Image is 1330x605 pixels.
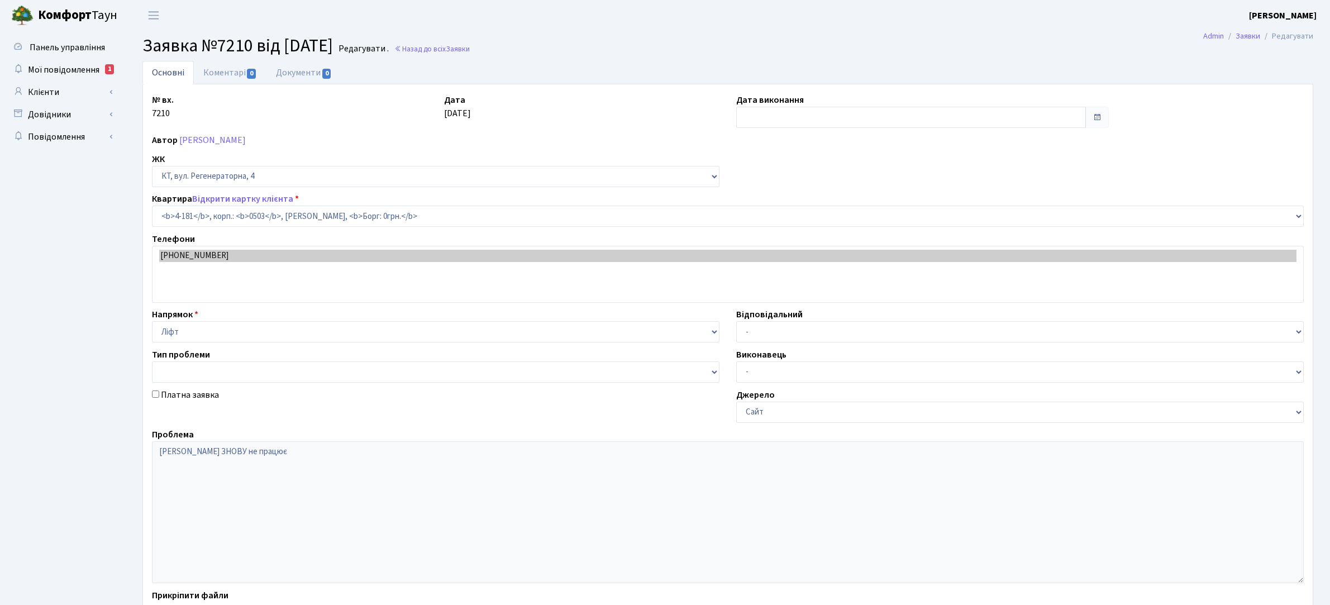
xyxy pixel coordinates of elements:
a: Admin [1203,30,1224,42]
li: Редагувати [1260,30,1313,42]
div: 1 [105,64,114,74]
select: ) [152,206,1304,227]
label: Напрямок [152,308,198,321]
a: Панель управління [6,36,117,59]
img: logo.png [11,4,34,27]
a: Назад до всіхЗаявки [394,44,470,54]
a: Основні [142,61,194,84]
label: Телефони [152,232,195,246]
span: Заявка №7210 від [DATE] [142,33,333,59]
span: Панель управління [30,41,105,54]
a: Заявки [1236,30,1260,42]
a: Мої повідомлення1 [6,59,117,81]
a: Документи [266,61,341,84]
label: № вх. [152,93,174,107]
span: Таун [38,6,117,25]
a: Довідники [6,103,117,126]
label: ЖК [152,153,165,166]
button: Переключити навігацію [140,6,168,25]
label: Платна заявка [161,388,219,402]
label: Проблема [152,428,194,441]
label: Дата [444,93,465,107]
label: Джерело [736,388,775,402]
label: Виконавець [736,348,786,361]
a: [PERSON_NAME] [179,134,246,146]
span: Заявки [446,44,470,54]
span: Мої повідомлення [28,64,99,76]
a: Клієнти [6,81,117,103]
label: Дата виконання [736,93,804,107]
span: 0 [247,69,256,79]
small: Редагувати . [336,44,389,54]
textarea: [PERSON_NAME] ЗНОВУ не працює [152,441,1304,583]
label: Квартира [152,192,299,206]
span: 0 [322,69,331,79]
b: Комфорт [38,6,92,24]
div: 7210 [144,93,436,128]
nav: breadcrumb [1186,25,1330,48]
option: [PHONE_NUMBER] [159,250,1296,262]
label: Прикріпити файли [152,589,228,602]
label: Тип проблеми [152,348,210,361]
label: Відповідальний [736,308,803,321]
div: [DATE] [436,93,728,128]
a: Повідомлення [6,126,117,148]
a: Коментарі [194,61,266,84]
label: Автор [152,134,178,147]
a: Відкрити картку клієнта [192,193,293,205]
a: [PERSON_NAME] [1249,9,1317,22]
